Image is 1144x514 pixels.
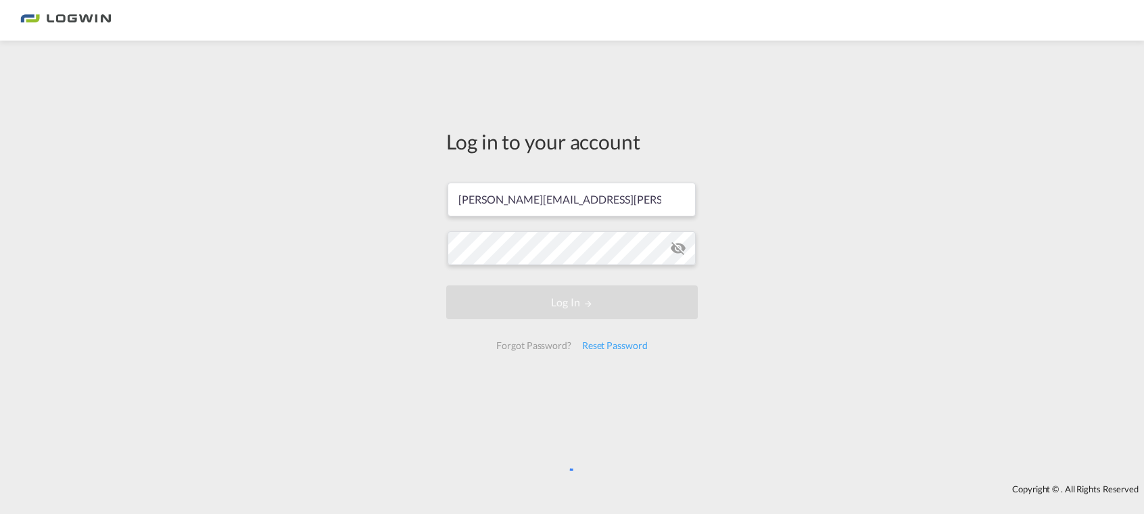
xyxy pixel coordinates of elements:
div: Forgot Password? [491,333,576,358]
div: Reset Password [577,333,653,358]
img: bc73a0e0d8c111efacd525e4c8ad7d32.png [20,5,112,36]
div: Log in to your account [446,127,698,156]
md-icon: icon-eye-off [670,240,686,256]
input: Enter email/phone number [448,183,696,216]
button: LOGIN [446,285,698,319]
